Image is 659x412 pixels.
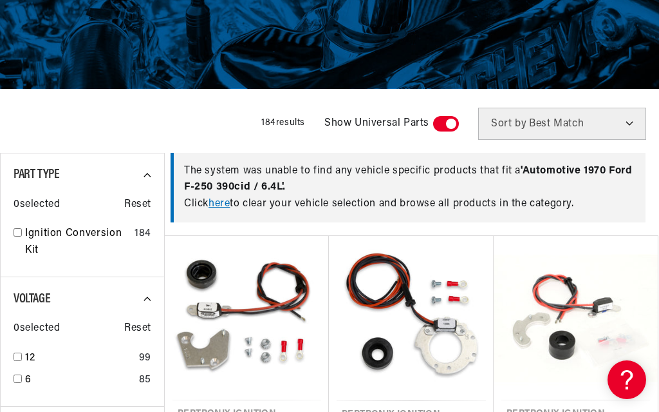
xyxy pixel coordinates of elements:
span: 0 selected [14,197,60,213]
span: Reset [124,320,151,337]
span: Reset [124,197,151,213]
span: Sort by [491,119,526,129]
select: Sort by [478,108,646,140]
a: here [209,199,230,209]
a: 6 [25,372,134,389]
span: 0 selected [14,320,60,337]
a: 12 [25,350,134,367]
div: 184 [135,226,151,242]
div: The system was unable to find any vehicle specific products that fit a Click to clear your vehicl... [171,153,645,223]
span: Part Type [14,168,59,181]
span: Show Universal Parts [324,115,429,132]
div: 99 [139,350,151,367]
span: 184 results [261,118,305,128]
a: Ignition Conversion Kit [25,226,129,259]
span: Voltage [14,293,50,306]
div: 85 [139,372,151,389]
